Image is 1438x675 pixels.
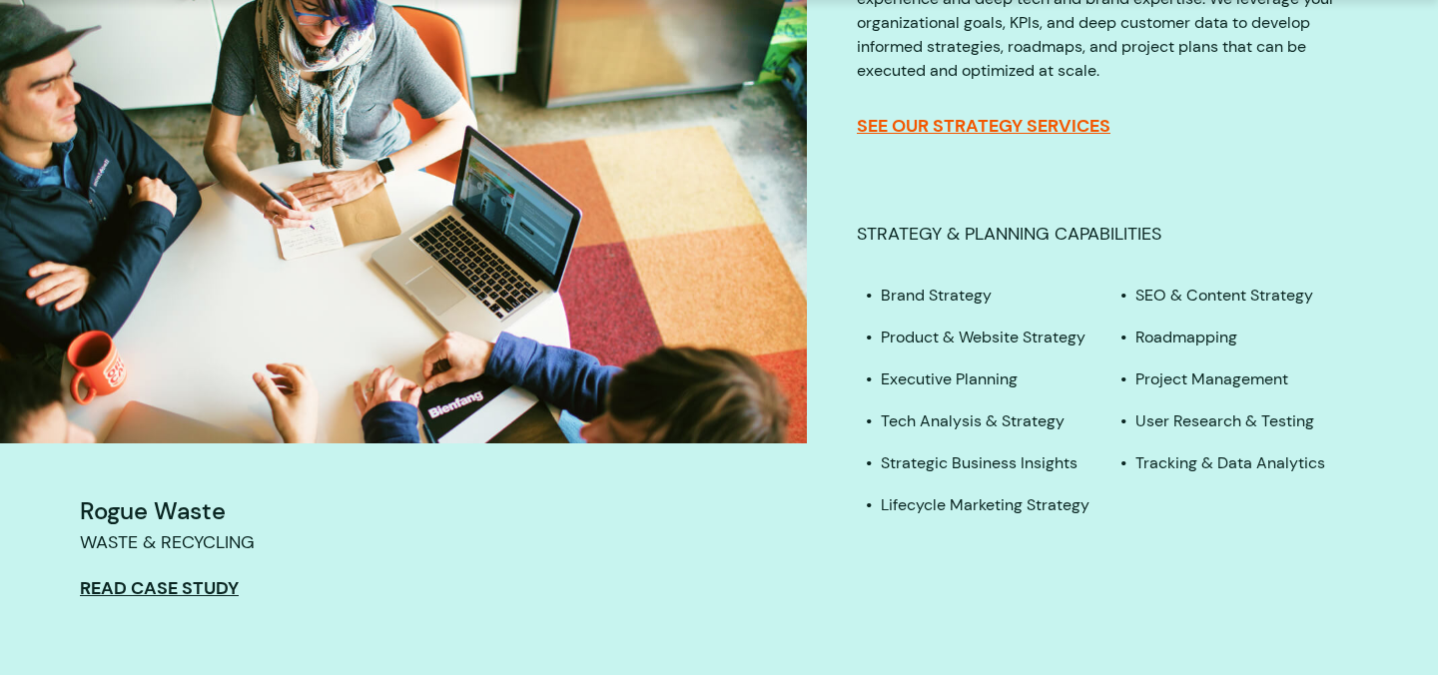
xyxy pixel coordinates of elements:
[1135,409,1374,433] li: User Research & Testing
[881,493,1119,517] li: Lifecycle Marketing Strategy
[1135,451,1374,475] li: Tracking & Data Analytics
[80,577,239,599] a: Read Case Study
[881,284,1119,308] li: Brand Strategy
[857,221,1374,248] p: Strategy & Planning Capabilities
[1135,367,1374,391] li: Project Management
[881,451,1119,475] li: Strategic Business Insights
[857,115,1110,137] a: See our Strategy Services
[881,409,1119,433] li: Tech Analysis & Strategy
[80,529,757,556] p: Waste & Recycling
[1135,326,1374,349] li: Roadmapping
[881,326,1119,349] li: Product & Website Strategy
[881,367,1119,391] li: Executive Planning
[80,493,757,529] h4: Rogue Waste
[1135,284,1374,308] li: SEO & Content Strategy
